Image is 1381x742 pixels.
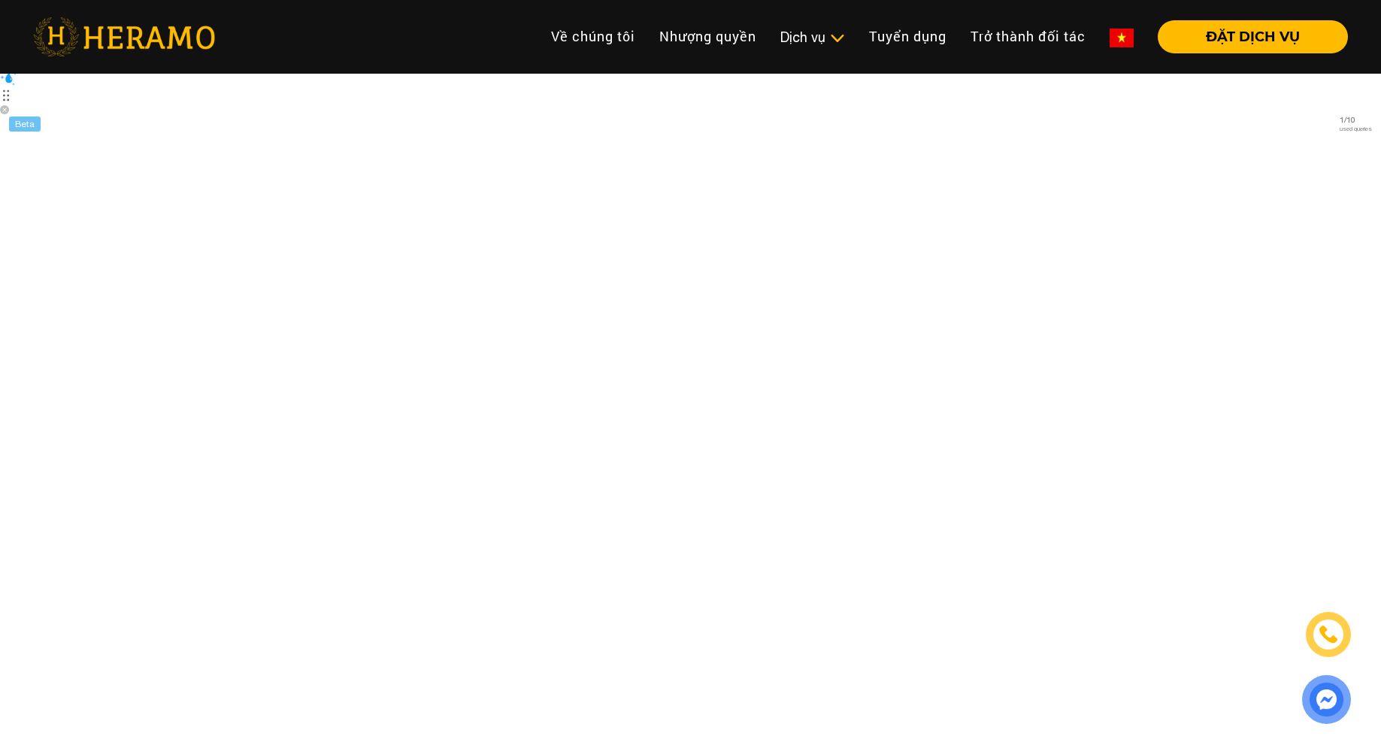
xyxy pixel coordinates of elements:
[1110,29,1134,47] img: vn-flag.png
[1308,614,1349,655] a: phone-icon
[647,20,768,53] a: Nhượng quyền
[959,20,1098,53] a: Trở thành đối tác
[33,17,215,56] img: heramo-logo.png
[1340,115,1372,125] span: 1 / 10
[829,31,845,46] img: subToggleIcon
[1340,125,1372,132] span: used queries
[539,20,647,53] a: Về chúng tôi
[1320,626,1337,643] img: phone-icon
[1158,20,1348,53] button: ĐẶT DỊCH VỤ
[9,117,41,132] div: Beta
[1146,30,1348,44] a: ĐẶT DỊCH VỤ
[780,27,845,47] div: Dịch vụ
[857,20,959,53] a: Tuyển dụng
